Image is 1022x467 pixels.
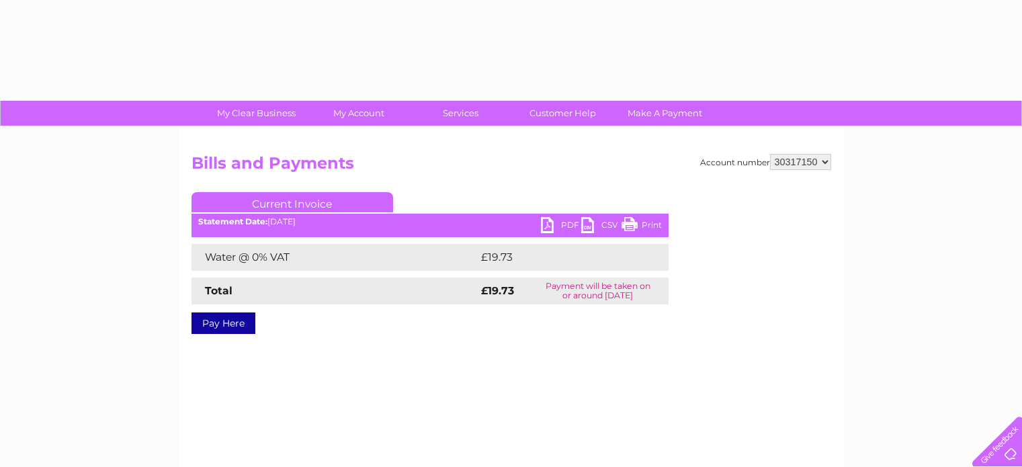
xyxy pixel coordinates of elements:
a: Make A Payment [609,101,720,126]
h2: Bills and Payments [191,154,831,179]
strong: £19.73 [481,284,514,297]
a: My Account [303,101,414,126]
td: Payment will be taken on or around [DATE] [527,278,669,304]
a: PDF [541,217,581,237]
div: [DATE] [191,217,669,226]
a: Customer Help [507,101,618,126]
b: Statement Date: [198,216,267,226]
td: £19.73 [478,244,640,271]
a: CSV [581,217,622,237]
a: Pay Here [191,312,255,334]
a: Current Invoice [191,192,393,212]
a: Print [622,217,662,237]
a: My Clear Business [201,101,312,126]
a: Services [405,101,516,126]
strong: Total [205,284,232,297]
div: Account number [700,154,831,170]
td: Water @ 0% VAT [191,244,478,271]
